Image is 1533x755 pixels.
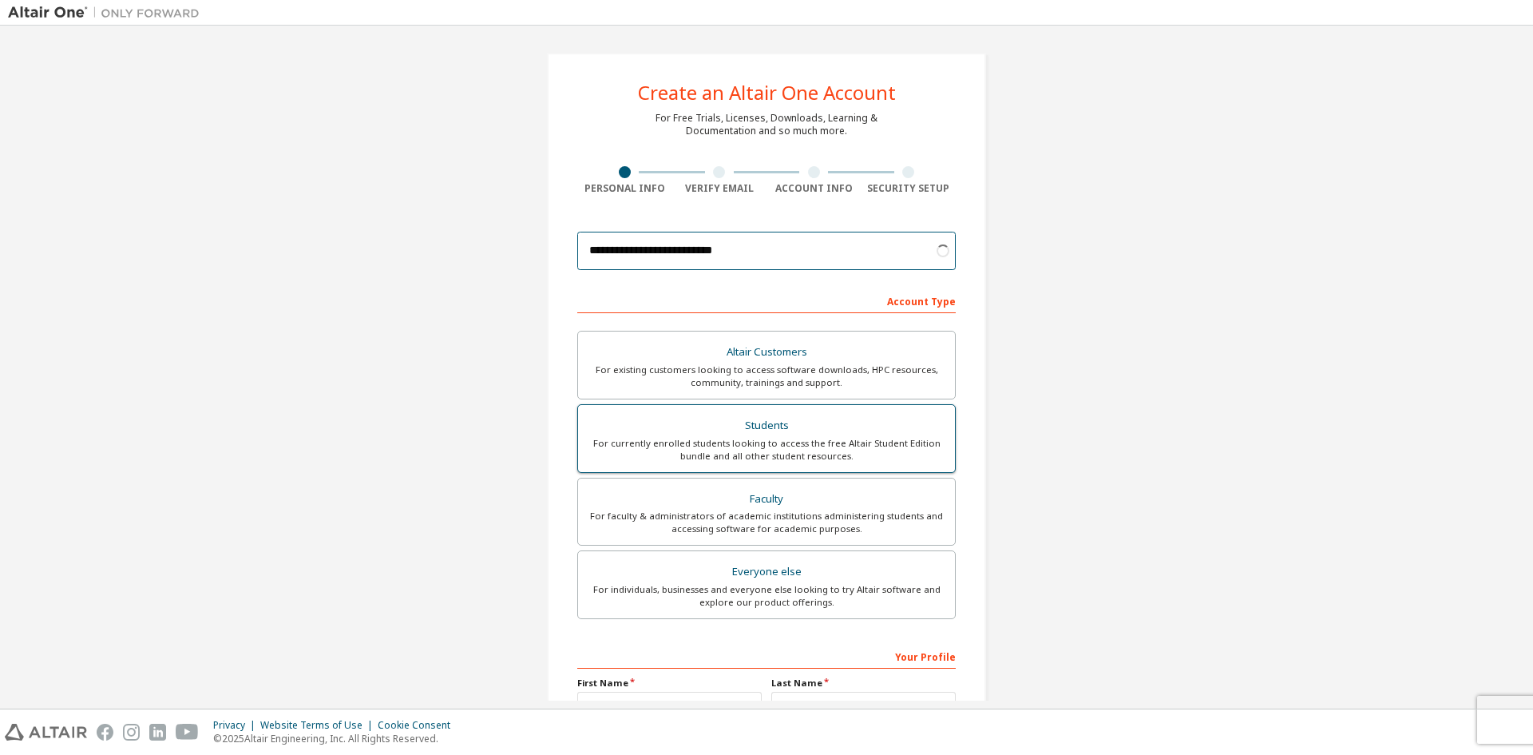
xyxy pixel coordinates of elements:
img: linkedin.svg [149,724,166,741]
div: Create an Altair One Account [638,83,896,102]
div: Verify Email [672,182,767,195]
img: Altair One [8,5,208,21]
div: For faculty & administrators of academic institutions administering students and accessing softwa... [588,510,945,535]
img: instagram.svg [123,724,140,741]
div: Privacy [213,719,260,732]
div: For Free Trials, Licenses, Downloads, Learning & Documentation and so much more. [656,112,877,137]
div: Personal Info [577,182,672,195]
div: For currently enrolled students looking to access the free Altair Student Edition bundle and all ... [588,437,945,463]
label: First Name [577,677,762,689]
div: Everyone else [588,561,945,583]
div: For individuals, businesses and everyone else looking to try Altair software and explore our prod... [588,583,945,609]
label: Last Name [771,677,956,689]
img: facebook.svg [97,724,113,741]
div: Account Info [766,182,862,195]
div: Your Profile [577,643,956,669]
div: Security Setup [862,182,957,195]
p: © 2025 Altair Engineering, Inc. All Rights Reserved. [213,732,460,745]
div: Faculty [588,488,945,511]
div: For existing customers looking to access software downloads, HPC resources, community, trainings ... [588,364,945,389]
div: Altair Customers [588,341,945,364]
div: Students [588,415,945,437]
img: altair_logo.svg [5,724,87,741]
div: Account Type [577,288,956,313]
img: youtube.svg [176,724,199,741]
div: Cookie Consent [378,719,460,732]
div: Website Terms of Use [260,719,378,732]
